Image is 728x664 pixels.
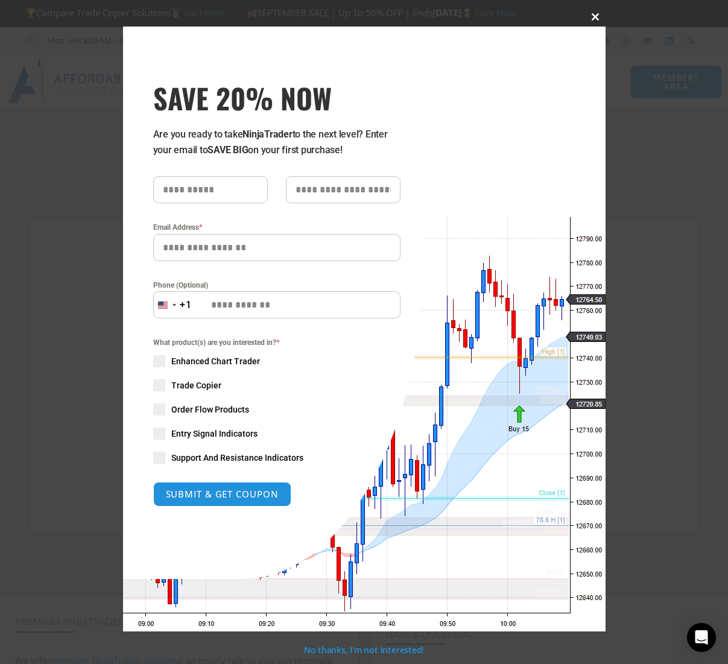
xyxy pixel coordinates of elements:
[153,482,291,507] button: SUBMIT & GET COUPON
[153,403,400,416] label: Order Flow Products
[153,279,400,291] label: Phone (Optional)
[153,291,192,318] button: Selected country
[171,403,249,416] span: Order Flow Products
[687,623,716,652] div: Open Intercom Messenger
[153,379,400,391] label: Trade Copier
[242,128,292,140] strong: NinjaTrader
[171,428,258,440] span: Entry Signal Indicators
[153,221,400,233] label: Email Address
[153,127,400,158] p: Are you ready to take to the next level? Enter your email to on your first purchase!
[153,337,400,349] span: What product(s) are you interested in?
[153,428,400,440] label: Entry Signal Indicators
[171,452,303,464] span: Support And Resistance Indicators
[153,355,400,367] label: Enhanced Chart Trader
[153,452,400,464] label: Support And Resistance Indicators
[304,644,424,656] a: No thanks, I’m not interested!
[180,297,192,313] div: +1
[171,355,260,367] span: Enhanced Chart Trader
[207,144,248,156] strong: SAVE BIG
[171,379,221,391] span: Trade Copier
[153,81,400,115] h3: SAVE 20% NOW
